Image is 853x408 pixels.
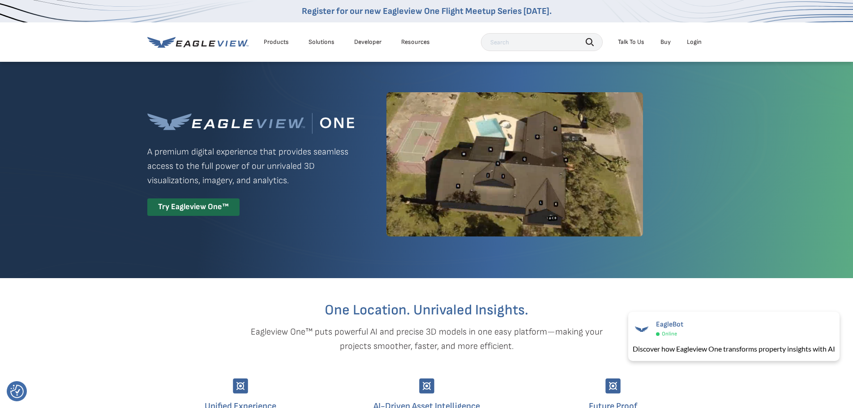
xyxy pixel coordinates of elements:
[147,145,354,188] p: A premium digital experience that provides seamless access to the full power of our unrivaled 3D ...
[401,38,430,46] div: Resources
[264,38,289,46] div: Products
[419,378,434,394] img: Group-9744.svg
[481,33,603,51] input: Search
[605,378,621,394] img: Group-9744.svg
[302,6,552,17] a: Register for our new Eagleview One Flight Meetup Series [DATE].
[154,303,699,318] h2: One Location. Unrivaled Insights.
[309,38,334,46] div: Solutions
[660,38,671,46] a: Buy
[633,344,835,354] div: Discover how Eagleview One transforms property insights with AI
[235,325,618,353] p: Eagleview One™ puts powerful AI and precise 3D models in one easy platform—making your projects s...
[10,385,24,398] img: Revisit consent button
[662,331,677,337] span: Online
[354,38,381,46] a: Developer
[147,113,354,134] img: Eagleview One™
[687,38,702,46] div: Login
[147,198,240,216] div: Try Eagleview One™
[656,320,683,329] span: EagleBot
[10,385,24,398] button: Consent Preferences
[233,378,248,394] img: Group-9744.svg
[633,320,651,338] img: EagleBot
[618,38,644,46] div: Talk To Us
